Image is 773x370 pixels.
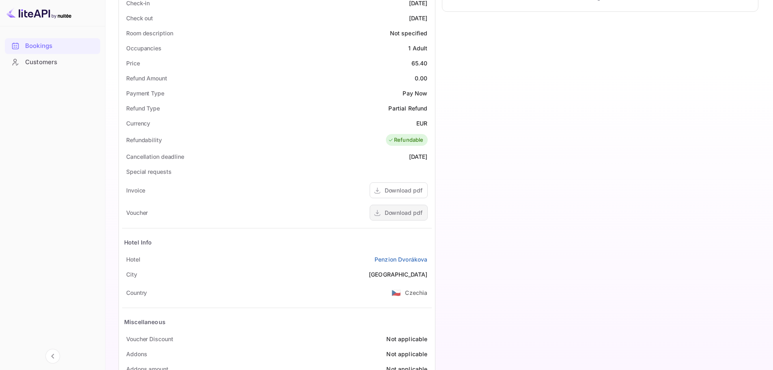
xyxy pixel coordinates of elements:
[126,335,173,343] div: Voucher Discount
[126,152,184,161] div: Cancellation deadline
[388,136,424,144] div: Refundable
[126,350,147,358] div: Addons
[369,270,428,279] div: [GEOGRAPHIC_DATA]
[5,54,100,70] div: Customers
[375,255,428,264] a: Penzion Dvorákova
[390,29,428,37] div: Not specified
[388,104,427,113] div: Partial Refund
[126,14,153,22] div: Check out
[6,6,71,19] img: LiteAPI logo
[411,59,428,67] div: 65.40
[386,350,427,358] div: Not applicable
[126,44,161,52] div: Occupancies
[416,119,427,128] div: EUR
[126,104,160,113] div: Refund Type
[126,208,148,217] div: Voucher
[403,89,427,97] div: Pay Now
[405,288,427,297] div: Czechia
[126,89,164,97] div: Payment Type
[45,349,60,364] button: Collapse navigation
[409,152,428,161] div: [DATE]
[386,335,427,343] div: Not applicable
[126,136,162,144] div: Refundability
[126,255,140,264] div: Hotel
[126,29,173,37] div: Room description
[124,238,152,247] div: Hotel Info
[25,41,96,51] div: Bookings
[392,285,401,300] span: United States
[126,59,140,67] div: Price
[126,270,137,279] div: City
[126,74,167,82] div: Refund Amount
[126,167,171,176] div: Special requests
[385,186,422,195] div: Download pdf
[5,38,100,54] div: Bookings
[126,186,145,195] div: Invoice
[385,208,422,217] div: Download pdf
[126,119,150,128] div: Currency
[25,58,96,67] div: Customers
[5,54,100,69] a: Customers
[415,74,428,82] div: 0.00
[5,38,100,53] a: Bookings
[124,318,166,326] div: Miscellaneous
[408,44,427,52] div: 1 Adult
[126,288,147,297] div: Country
[409,14,428,22] div: [DATE]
